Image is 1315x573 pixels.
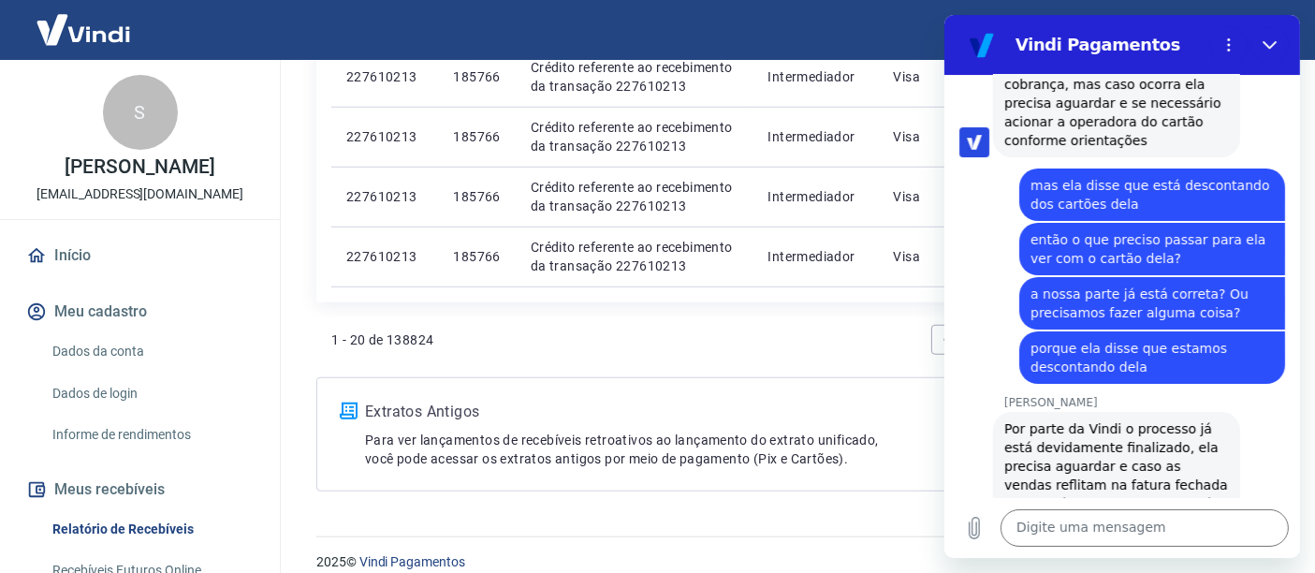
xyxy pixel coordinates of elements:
[767,127,863,146] p: Intermediador
[531,238,738,275] p: Crédito referente ao recebimento da transação 227610213
[944,15,1300,558] iframe: Janela de mensagens
[60,404,285,517] span: Por parte da Vindi o processo já está devidamente finalizado, ela precisa aguardar e caso as vend...
[359,554,465,569] a: Vindi Pagamentos
[346,127,423,146] p: 227610213
[45,332,257,371] a: Dados da conta
[86,270,329,307] span: a nossa parte já está correta? Ou precisamos fazer alguma coisa?
[365,431,1064,468] p: Para ver lançamentos de recebíveis retroativos ao lançamento do extrato unificado, você pode aces...
[22,1,144,58] img: Vindi
[531,178,738,215] p: Crédito referente ao recebimento da transação 227610213
[453,187,500,206] p: 185766
[11,494,49,532] button: Carregar arquivo
[65,157,214,177] p: [PERSON_NAME]
[103,75,178,150] div: S
[894,247,967,266] p: Visa
[346,187,423,206] p: 227610213
[22,291,257,332] button: Meu cadastro
[453,127,500,146] p: 185766
[346,67,423,86] p: 227610213
[316,552,1270,572] p: 2025 ©
[924,317,1255,362] ul: Pagination
[767,67,863,86] p: Intermediador
[86,324,329,361] span: porque ela disse que estamos descontando dela
[45,510,257,549] a: Relatório de Recebíveis
[767,187,863,206] p: Intermediador
[331,331,433,349] p: 1 - 20 de 138824
[60,380,356,395] p: [PERSON_NAME]
[531,58,738,95] p: Crédito referente ao recebimento da transação 227610213
[453,67,500,86] p: 185766
[340,403,358,419] img: ícone
[86,215,329,253] span: então o que preciso passar para ela ver com o cartão dela?
[767,247,863,266] p: Intermediador
[531,118,738,155] p: Crédito referente ao recebimento da transação 227610213
[346,247,423,266] p: 227610213
[86,161,329,198] span: mas ela disse que está descontando dos cartões dela
[45,375,257,413] a: Dados de login
[894,127,967,146] p: Visa
[45,416,257,454] a: Informe de rendimentos
[894,187,967,206] p: Visa
[37,184,243,204] p: [EMAIL_ADDRESS][DOMAIN_NAME]
[365,401,1064,423] p: Extratos Antigos
[22,469,257,510] button: Meus recebíveis
[453,247,500,266] p: 185766
[22,235,257,276] a: Início
[894,67,967,86] p: Visa
[931,325,961,355] a: Previous page
[1225,13,1293,48] button: Sair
